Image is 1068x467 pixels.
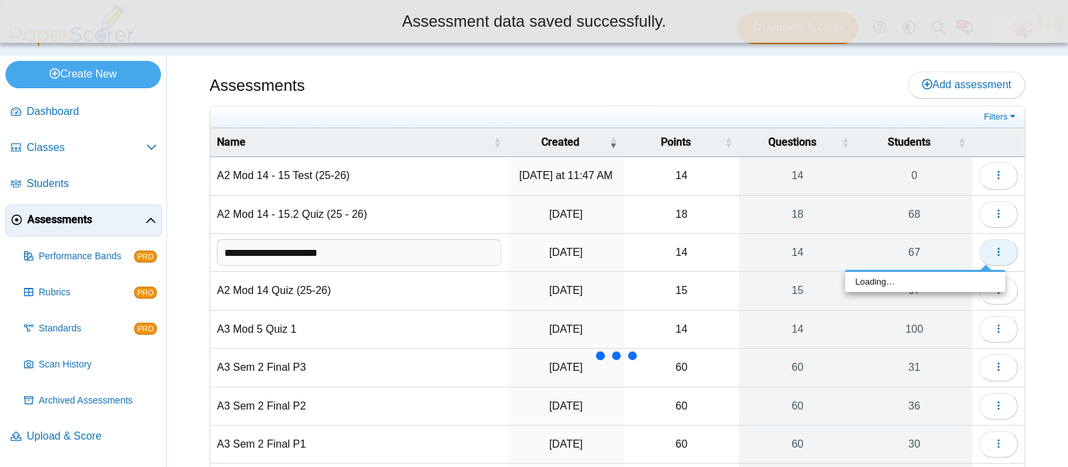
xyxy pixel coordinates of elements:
[549,400,583,412] time: May 22, 2025 at 9:26 AM
[210,157,508,195] td: A2 Mod 14 - 15 Test (25-26)
[739,349,856,386] a: 60
[39,394,157,408] span: Archived Assessments
[739,311,856,348] a: 14
[519,170,613,181] time: Sep 30, 2025 at 11:47 AM
[739,196,856,233] a: 18
[549,323,583,335] time: Sep 4, 2025 at 10:44 AM
[624,196,740,234] td: 18
[19,313,162,345] a: Standards PRO
[5,132,162,164] a: Classes
[10,10,1058,33] div: Assessment data saved successfully.
[863,135,955,150] span: Students
[609,136,617,149] span: Created : Activate to remove sorting
[624,234,740,272] td: 14
[5,37,139,48] a: PaperScorer
[856,311,973,348] a: 100
[5,61,161,88] a: Create New
[842,136,850,149] span: Questions : Activate to sort
[549,361,583,373] time: May 22, 2025 at 9:27 AM
[624,426,740,464] td: 60
[19,349,162,381] a: Scan History
[981,110,1021,124] a: Filters
[210,74,305,97] h1: Assessments
[624,387,740,426] td: 60
[908,71,1025,98] a: Add assessment
[856,426,973,463] a: 30
[217,135,491,150] span: Name
[739,157,856,194] a: 14
[5,168,162,200] a: Students
[27,212,146,227] span: Assessments
[549,438,583,450] time: May 22, 2025 at 9:25 AM
[739,426,856,463] a: 60
[549,208,583,220] time: Sep 17, 2025 at 9:54 AM
[856,234,973,271] a: 67
[493,136,501,149] span: Name : Activate to sort
[856,157,973,194] a: 0
[19,241,162,273] a: Performance Bands PRO
[739,234,856,271] a: 14
[210,311,508,349] td: A3 Mod 5 Quiz 1
[210,349,508,387] td: A3 Sem 2 Final P3
[5,96,162,128] a: Dashboard
[5,421,162,453] a: Upload & Score
[19,277,162,309] a: Rubrics PRO
[210,426,508,464] td: A3 Sem 2 Final P1
[210,272,508,310] td: A2 Mod 14 Quiz (25-26)
[27,429,157,444] span: Upload & Score
[631,135,722,150] span: Points
[549,285,583,296] time: Sep 4, 2025 at 2:57 PM
[856,387,973,425] a: 36
[624,311,740,349] td: 14
[134,251,157,263] span: PRO
[856,349,973,386] a: 31
[134,287,157,299] span: PRO
[27,176,157,191] span: Students
[856,196,973,233] a: 68
[39,358,157,371] span: Scan History
[39,286,134,299] span: Rubrics
[739,272,856,309] a: 15
[210,387,508,426] td: A3 Sem 2 Final P2
[958,136,966,149] span: Students : Activate to sort
[922,79,1011,90] span: Add assessment
[134,323,157,335] span: PRO
[39,322,134,335] span: Standards
[724,136,732,149] span: Points : Activate to sort
[624,157,740,195] td: 14
[624,272,740,310] td: 15
[515,135,607,150] span: Created
[5,204,162,237] a: Assessments
[845,272,1005,292] div: Loading…
[739,387,856,425] a: 60
[39,250,134,263] span: Performance Bands
[27,104,157,119] span: Dashboard
[19,385,162,417] a: Archived Assessments
[746,135,838,150] span: Questions
[549,247,583,258] time: Sep 16, 2025 at 11:13 AM
[27,140,146,155] span: Classes
[210,196,508,234] td: A2 Mod 14 - 15.2 Quiz (25 - 26)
